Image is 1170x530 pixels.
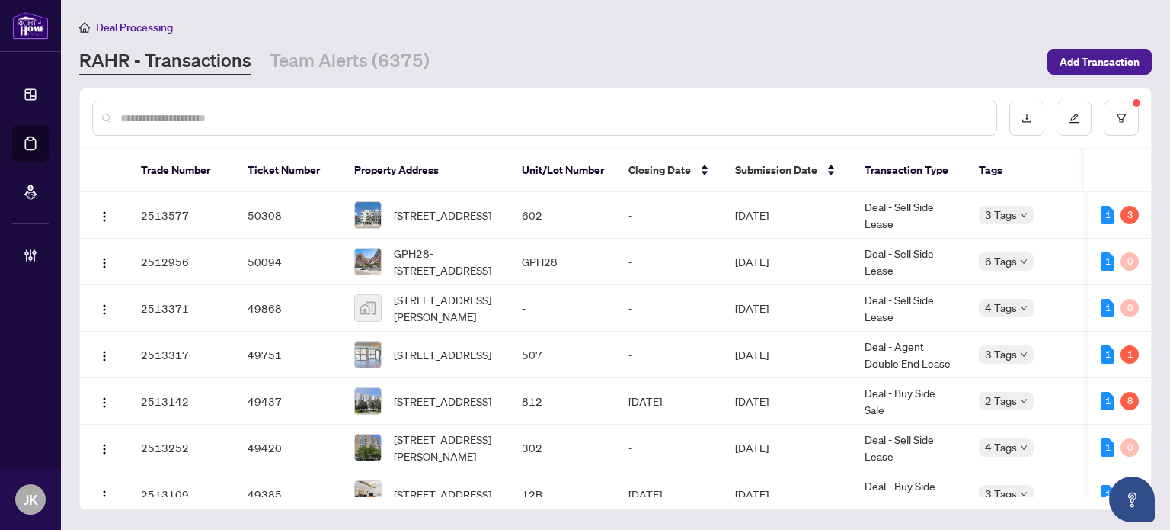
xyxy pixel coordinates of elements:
[235,471,342,518] td: 49385
[1047,49,1152,75] button: Add Transaction
[235,332,342,378] td: 49751
[723,471,852,518] td: [DATE]
[1120,299,1139,317] div: 0
[92,389,117,413] button: Logo
[723,285,852,332] td: [DATE]
[852,425,967,471] td: Deal - Sell Side Lease
[1120,206,1139,224] div: 3
[1020,444,1028,451] span: down
[98,210,110,223] img: Logo
[355,342,381,368] img: thumbnail-img
[129,332,235,378] td: 2513317
[723,149,852,192] th: Submission Date
[723,239,852,285] td: [DATE]
[129,378,235,425] td: 2513142
[1120,252,1139,271] div: 0
[98,304,110,316] img: Logo
[24,489,38,510] span: JK
[394,245,497,278] span: GPH28-[STREET_ADDRESS]
[1057,101,1092,136] button: edit
[129,149,235,192] th: Trade Number
[985,206,1017,223] span: 3 Tags
[1120,438,1139,457] div: 0
[1104,101,1139,136] button: filter
[616,192,723,239] td: -
[852,239,967,285] td: Deal - Sell Side Lease
[616,471,723,518] td: [DATE]
[235,192,342,239] td: 50308
[1020,351,1028,358] span: down
[79,48,251,75] a: RAHR - Transactions
[852,285,967,332] td: Deal - Sell Side Lease
[1021,113,1032,124] span: download
[342,149,510,192] th: Property Address
[1116,113,1127,124] span: filter
[98,443,110,455] img: Logo
[967,149,1081,192] th: Tags
[1101,206,1114,224] div: 1
[852,471,967,518] td: Deal - Buy Side Sale
[616,239,723,285] td: -
[1101,438,1114,457] div: 1
[394,291,497,325] span: [STREET_ADDRESS][PERSON_NAME]
[129,471,235,518] td: 2513109
[510,239,616,285] td: GPH28
[98,397,110,409] img: Logo
[510,332,616,378] td: 507
[129,239,235,285] td: 2512956
[510,285,616,332] td: -
[852,149,967,192] th: Transaction Type
[1020,304,1028,312] span: down
[98,350,110,362] img: Logo
[235,378,342,425] td: 49437
[510,378,616,425] td: 812
[394,346,491,363] span: [STREET_ADDRESS]
[355,481,381,507] img: thumbnail-img
[510,192,616,239] td: 602
[723,378,852,425] td: [DATE]
[79,22,90,33] span: home
[852,192,967,239] td: Deal - Sell Side Lease
[985,345,1017,363] span: 3 Tags
[510,425,616,471] td: 302
[235,149,342,192] th: Ticket Number
[510,471,616,518] td: 12B
[628,162,691,178] span: Closing Date
[394,486,491,503] span: [STREET_ADDRESS]
[510,149,616,192] th: Unit/Lot Number
[1101,345,1114,364] div: 1
[1020,397,1028,405] span: down
[235,239,342,285] td: 50094
[735,162,817,178] span: Submission Date
[616,378,723,425] td: [DATE]
[129,192,235,239] td: 2513577
[12,11,49,40] img: logo
[1120,345,1139,364] div: 1
[92,482,117,506] button: Logo
[985,392,1017,410] span: 2 Tags
[616,332,723,378] td: -
[355,202,381,228] img: thumbnail-img
[394,431,497,464] span: [STREET_ADDRESS][PERSON_NAME]
[1101,252,1114,271] div: 1
[616,285,723,332] td: -
[355,435,381,461] img: thumbnail-img
[616,425,723,471] td: -
[96,21,173,34] span: Deal Processing
[355,388,381,414] img: thumbnail-img
[1101,485,1114,503] div: 1
[985,438,1017,456] span: 4 Tags
[98,490,110,502] img: Logo
[92,435,117,460] button: Logo
[355,295,381,321] img: thumbnail-img
[92,249,117,274] button: Logo
[394,393,491,410] span: [STREET_ADDRESS]
[92,296,117,320] button: Logo
[1060,50,1140,74] span: Add Transaction
[235,425,342,471] td: 49420
[129,425,235,471] td: 2513252
[1120,392,1139,410] div: 8
[1020,490,1028,498] span: down
[1069,113,1079,124] span: edit
[723,425,852,471] td: [DATE]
